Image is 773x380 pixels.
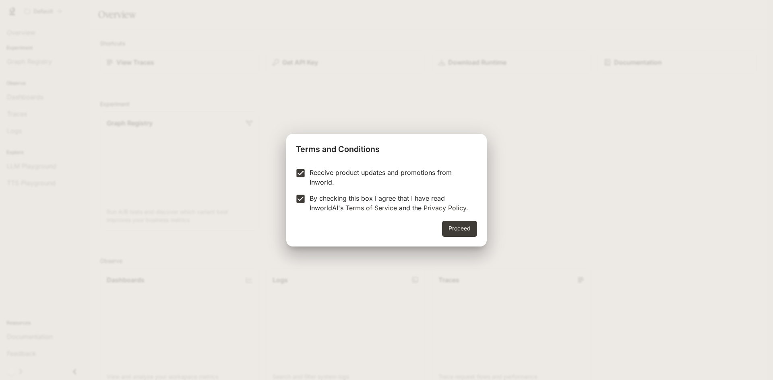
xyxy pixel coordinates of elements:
button: Proceed [442,221,477,237]
h2: Terms and Conditions [286,134,487,161]
a: Privacy Policy [424,204,466,212]
p: Receive product updates and promotions from Inworld. [310,168,471,187]
a: Terms of Service [345,204,397,212]
p: By checking this box I agree that I have read InworldAI's and the . [310,193,471,213]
